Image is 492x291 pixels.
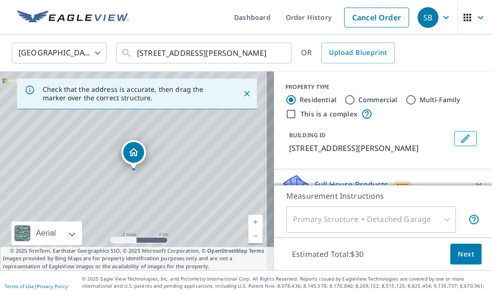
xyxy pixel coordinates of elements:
a: Current Level 17, Zoom In [248,215,263,229]
a: Terms [249,247,264,254]
label: This is a complex [301,109,357,119]
span: © 2025 TomTom, Earthstar Geographics SIO, © 2025 Microsoft Corporation, © [10,247,264,255]
img: EV Logo [17,10,129,25]
button: Close [241,88,253,100]
div: Aerial [11,221,82,245]
label: Commercial [358,95,398,105]
a: Cancel Order [344,8,409,27]
div: Full House ProductsNew [282,173,484,196]
a: Current Level 17, Zoom Out [248,229,263,243]
div: [GEOGRAPHIC_DATA] [12,40,107,66]
a: Upload Blueprint [321,43,394,63]
button: Next [450,244,482,265]
div: SB [418,7,438,28]
div: OR [301,43,395,63]
span: Next [458,248,474,260]
p: | [5,283,68,289]
a: Privacy Policy [37,283,68,290]
p: [STREET_ADDRESS][PERSON_NAME] [289,142,450,154]
a: OpenStreetMap [207,247,247,254]
a: Terms of Use [5,283,34,290]
p: Estimated Total: $30 [284,244,371,265]
span: Upload Blueprint [329,47,387,59]
p: BUILDING ID [289,131,326,139]
div: Aerial [33,221,59,245]
p: Check that the address is accurate, then drag the marker over the correct structure. [43,85,226,102]
div: Dropped pin, building 1, Residential property, 701 Loch Leven Dr Livingston, MT 59047 [121,140,146,169]
p: Full House Products [315,179,388,190]
label: Residential [300,95,337,105]
div: Primary Structure + Detached Garage [286,206,456,233]
p: Measurement Instructions [286,190,480,202]
span: New [397,182,409,189]
label: Multi-Family [419,95,461,105]
span: Your report will include the primary structure and a detached garage if one exists. [468,214,480,225]
div: PROPERTY TYPE [285,83,481,91]
button: Edit building 1 [454,131,477,146]
input: Search by address or latitude-longitude [137,40,272,66]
